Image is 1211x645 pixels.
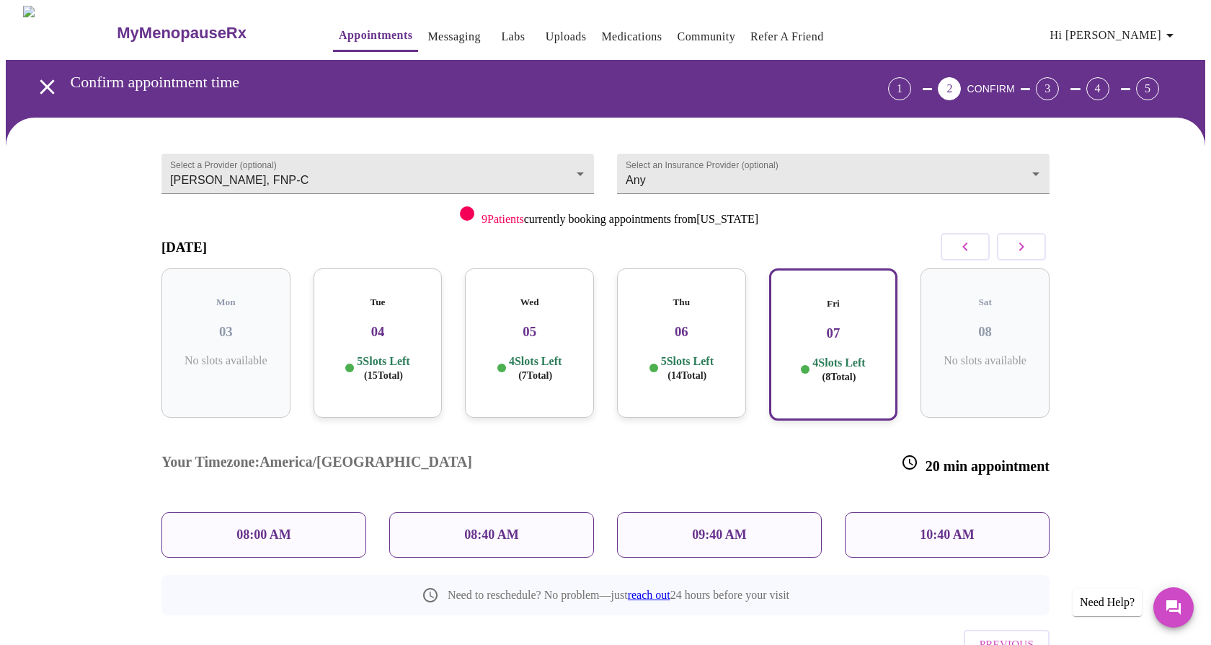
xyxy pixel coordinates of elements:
img: MyMenopauseRx Logo [23,6,115,60]
p: 08:40 AM [464,527,519,543]
h3: 07 [782,325,885,341]
p: 10:40 AM [920,527,975,543]
h3: 20 min appointment [901,454,1050,475]
button: Messaging [422,22,486,51]
h5: Wed [476,297,582,308]
button: Messages [1153,587,1194,628]
h3: 03 [173,324,279,340]
a: Uploads [546,27,587,47]
a: Refer a Friend [750,27,824,47]
h3: 05 [476,324,582,340]
p: 4 Slots Left [509,354,562,382]
div: 2 [938,77,961,100]
button: Hi [PERSON_NAME] [1044,21,1184,50]
div: 3 [1036,77,1059,100]
p: 08:00 AM [236,527,291,543]
p: currently booking appointments from [US_STATE] [482,213,758,226]
h3: Your Timezone: America/[GEOGRAPHIC_DATA] [161,454,472,475]
span: CONFIRM [967,83,1014,95]
a: reach out [628,589,670,601]
h3: [DATE] [161,240,207,255]
a: Medications [601,27,662,47]
h3: 08 [932,324,1038,340]
span: ( 7 Total) [518,370,552,381]
span: Hi [PERSON_NAME] [1050,25,1179,45]
div: Any [617,154,1050,194]
div: [PERSON_NAME], FNP-C [161,154,594,194]
a: Community [678,27,736,47]
a: Appointments [339,25,412,45]
button: Community [672,22,742,51]
h3: 04 [325,324,431,340]
h3: MyMenopauseRx [117,24,247,43]
div: 5 [1136,77,1159,100]
h5: Sat [932,297,1038,308]
a: Messaging [427,27,480,47]
p: 09:40 AM [692,527,747,543]
button: Labs [490,22,536,51]
span: 9 Patients [482,213,524,225]
button: Appointments [333,21,418,52]
a: Labs [501,27,525,47]
span: ( 14 Total) [667,370,706,381]
span: ( 8 Total) [822,372,856,382]
button: open drawer [26,66,68,108]
h5: Fri [782,298,885,310]
div: Need Help? [1073,589,1142,616]
h5: Mon [173,297,279,308]
a: MyMenopauseRx [115,8,304,58]
p: 4 Slots Left [812,356,865,384]
button: Medications [595,22,667,51]
p: 5 Slots Left [357,354,409,382]
p: 5 Slots Left [661,354,714,382]
button: Refer a Friend [745,22,830,51]
p: Need to reschedule? No problem—just 24 hours before your visit [448,589,789,602]
h5: Thu [629,297,735,308]
h3: 06 [629,324,735,340]
h5: Tue [325,297,431,308]
div: 1 [888,77,911,100]
p: No slots available [173,354,279,367]
h3: Confirm appointment time [71,73,808,92]
p: No slots available [932,354,1038,367]
span: ( 15 Total) [364,370,403,381]
button: Uploads [540,22,593,51]
div: 4 [1086,77,1109,100]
